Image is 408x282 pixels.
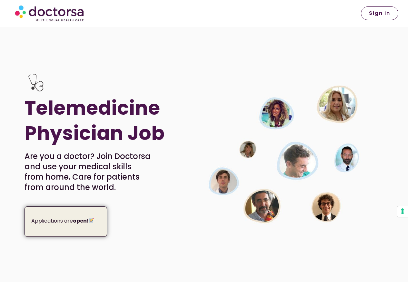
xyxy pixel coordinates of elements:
[397,206,408,217] button: Your consent preferences for tracking technologies
[369,11,390,16] span: Sign in
[89,218,94,223] img: 📝
[25,151,151,193] p: Are you a doctor? Join Doctorsa and use your medical skills from home. Care for patients from aro...
[73,217,87,225] strong: open
[31,216,102,225] p: Applications are !
[25,95,169,146] h1: Telemedicine Physician Job
[361,6,398,20] a: Sign in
